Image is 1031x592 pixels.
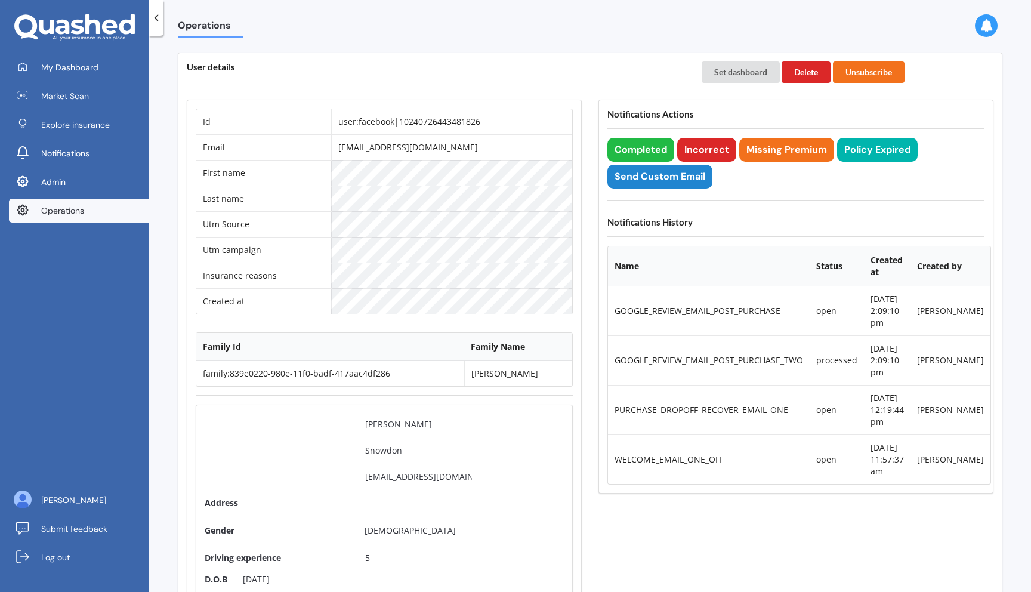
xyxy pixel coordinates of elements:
[14,491,32,508] img: ALV-UjU6YHOUIM1AGx_4vxbOkaOq-1eqc8a3URkVIJkc_iWYmQ98kTe7fc9QMVOBV43MoXmOPfWPN7JjnmUwLuIGKVePaQgPQ...
[354,547,483,569] input: Driving experience
[864,335,910,385] td: [DATE] 2:09:10 pm
[331,134,572,160] td: [EMAIL_ADDRESS][DOMAIN_NAME]
[9,141,149,165] a: Notifications
[196,186,331,211] td: Last name
[607,217,984,228] h4: Notifications History
[607,138,674,162] button: Completed
[910,385,990,434] td: [PERSON_NAME]
[41,205,84,217] span: Operations
[608,246,810,286] th: Name
[910,434,990,484] td: [PERSON_NAME]
[178,20,243,36] span: Operations
[205,525,234,536] span: Gender
[205,552,348,564] span: Driving experience
[41,61,98,73] span: My Dashboard
[41,119,110,131] span: Explore insurance
[196,333,464,361] th: Family Id
[910,286,990,335] td: [PERSON_NAME]
[233,573,279,585] div: [DATE]
[677,138,736,162] button: Incorrect
[837,138,918,162] button: Policy Expired
[608,385,810,434] td: PURCHASE_DROPOFF_RECOVER_EMAIL_ONE
[9,488,149,512] a: [PERSON_NAME]
[9,545,149,569] a: Log out
[41,147,89,159] span: Notifications
[9,517,149,541] a: Submit feedback
[196,361,464,386] td: family:839e0220-980e-11f0-badf-417aac4df286
[607,165,712,189] button: Send Custom Email
[864,385,910,434] td: [DATE] 12:19:44 pm
[196,109,331,134] td: Id
[41,176,66,188] span: Admin
[196,237,331,263] td: Utm campaign
[196,288,331,314] td: Created at
[196,263,331,288] td: Insurance reasons
[41,551,70,563] span: Log out
[910,335,990,385] td: [PERSON_NAME]
[196,160,331,186] td: First name
[608,286,810,335] td: GOOGLE_REVIEW_EMAIL_POST_PURCHASE
[464,361,572,386] td: [PERSON_NAME]
[331,109,572,134] td: user:facebook|10240726443481826
[864,246,910,286] th: Created at
[41,523,107,535] span: Submit feedback
[9,199,149,223] a: Operations
[810,246,864,286] th: Status
[9,55,149,79] a: My Dashboard
[205,573,227,585] div: D.O.B
[607,109,984,120] h4: Notifications Actions
[608,434,810,484] td: WELCOME_EMAIL_ONE_OFF
[187,61,685,73] h4: User details
[464,333,572,361] th: Family Name
[864,286,910,335] td: [DATE] 2:09:10 pm
[9,84,149,108] a: Market Scan
[864,434,910,484] td: [DATE] 11:57:37 am
[196,211,331,237] td: Utm Source
[810,434,864,484] td: open
[810,385,864,434] td: open
[9,113,149,137] a: Explore insurance
[833,61,905,83] button: Unsubscribe
[41,90,89,102] span: Market Scan
[205,497,348,509] span: Address
[739,138,834,162] button: Missing Premium
[810,286,864,335] td: open
[910,246,990,286] th: Created by
[810,335,864,385] td: processed
[9,170,149,194] a: Admin
[196,134,331,160] td: Email
[41,494,106,506] span: [PERSON_NAME]
[608,335,810,385] td: GOOGLE_REVIEW_EMAIL_POST_PURCHASE_TWO
[354,492,483,514] input: Address
[782,61,831,83] button: Delete
[702,61,780,83] button: Set dashboard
